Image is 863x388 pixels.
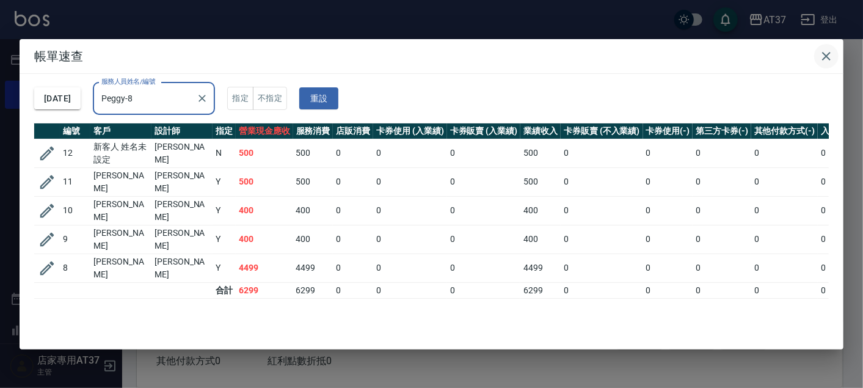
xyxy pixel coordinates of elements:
td: 500 [520,167,561,196]
td: 0 [693,225,751,254]
td: 0 [643,196,693,225]
td: 0 [751,254,818,282]
td: Y [213,196,236,225]
td: 6299 [520,282,561,298]
button: Clear [194,90,211,107]
td: 0 [751,167,818,196]
th: 其他付款方式(-) [751,123,818,139]
td: [PERSON_NAME] [90,225,151,254]
td: 0 [693,282,751,298]
td: 500 [293,139,333,167]
td: 0 [447,254,521,282]
th: 編號 [60,123,90,139]
td: 0 [751,196,818,225]
td: 400 [520,196,561,225]
button: 重設 [299,87,338,110]
td: 0 [447,167,521,196]
td: N [213,139,236,167]
td: 0 [447,139,521,167]
td: 500 [236,167,293,196]
h2: 帳單速查 [20,39,843,73]
th: 卡券販賣 (入業績) [447,123,521,139]
th: 設計師 [151,123,213,139]
td: 新客人 姓名未設定 [90,139,151,167]
button: [DATE] [34,87,81,110]
td: 0 [447,196,521,225]
th: 卡券使用 (入業績) [373,123,447,139]
td: 0 [561,254,643,282]
td: 0 [693,167,751,196]
td: [PERSON_NAME] [151,167,213,196]
td: 0 [333,139,373,167]
td: 0 [373,139,447,167]
td: 0 [643,167,693,196]
td: 0 [333,167,373,196]
td: 500 [520,139,561,167]
th: 業績收入 [520,123,561,139]
td: 0 [751,225,818,254]
th: 客戶 [90,123,151,139]
td: 0 [373,196,447,225]
td: 0 [693,196,751,225]
td: [PERSON_NAME] [151,225,213,254]
td: 0 [561,282,643,298]
td: 10 [60,196,90,225]
td: 8 [60,254,90,282]
td: [PERSON_NAME] [90,196,151,225]
td: 500 [236,139,293,167]
td: 0 [373,282,447,298]
td: 0 [373,254,447,282]
td: 400 [520,225,561,254]
th: 服務消費 [293,123,333,139]
td: 500 [293,167,333,196]
td: 0 [643,139,693,167]
td: 合計 [213,282,236,298]
th: 卡券使用(-) [643,123,693,139]
td: 9 [60,225,90,254]
td: 400 [293,196,333,225]
td: [PERSON_NAME] [90,254,151,282]
td: Y [213,225,236,254]
button: 指定 [227,87,253,111]
td: 4499 [293,254,333,282]
td: [PERSON_NAME] [151,254,213,282]
td: 6299 [236,282,293,298]
td: 4499 [520,254,561,282]
td: 0 [447,282,521,298]
td: 12 [60,139,90,167]
th: 第三方卡券(-) [693,123,751,139]
td: 11 [60,167,90,196]
td: 0 [751,282,818,298]
label: 服務人員姓名/編號 [101,77,155,86]
td: 0 [333,254,373,282]
td: [PERSON_NAME] [151,196,213,225]
td: 0 [693,254,751,282]
td: Y [213,167,236,196]
td: 400 [293,225,333,254]
th: 指定 [213,123,236,139]
td: 400 [236,196,293,225]
td: 0 [643,254,693,282]
th: 卡券販賣 (不入業績) [561,123,643,139]
th: 營業現金應收 [236,123,293,139]
td: 0 [561,196,643,225]
button: 不指定 [253,87,287,111]
td: 0 [643,225,693,254]
td: 400 [236,225,293,254]
td: 0 [561,225,643,254]
td: [PERSON_NAME] [151,139,213,167]
th: 店販消費 [333,123,373,139]
td: 4499 [236,254,293,282]
td: [PERSON_NAME] [90,167,151,196]
td: 0 [333,196,373,225]
td: 0 [373,167,447,196]
td: 0 [373,225,447,254]
td: 0 [333,282,373,298]
td: 0 [643,282,693,298]
td: 0 [561,167,643,196]
td: 6299 [293,282,333,298]
td: 0 [447,225,521,254]
td: Y [213,254,236,282]
td: 0 [561,139,643,167]
td: 0 [751,139,818,167]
